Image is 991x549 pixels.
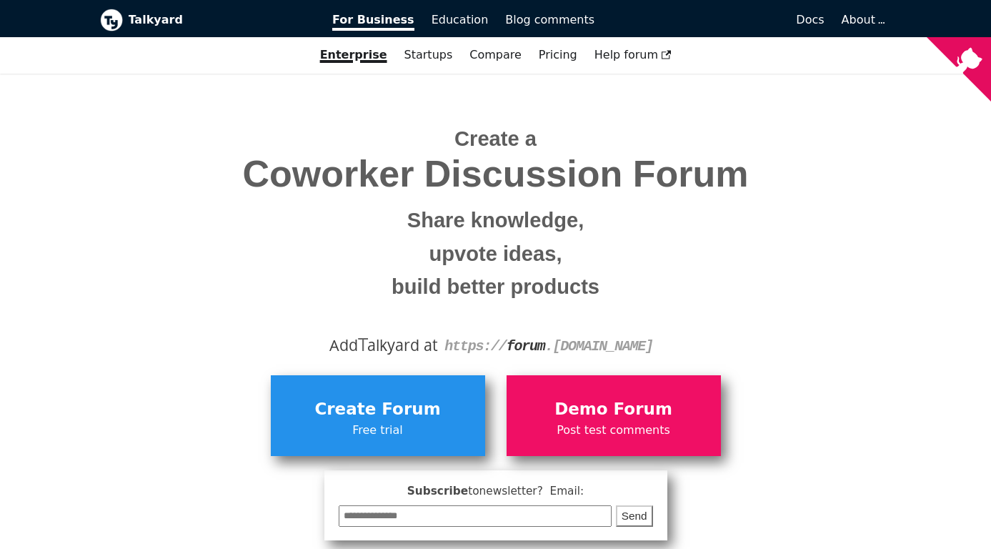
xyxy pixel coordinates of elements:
span: Education [432,13,489,26]
a: For Business [324,8,423,32]
a: Education [423,8,497,32]
span: Free trial [278,421,478,440]
span: Create Forum [278,396,478,423]
span: For Business [332,13,414,31]
a: Demo ForumPost test comments [507,375,721,455]
a: Compare [469,48,522,61]
a: Blog comments [497,8,603,32]
div: Add alkyard at [111,333,881,357]
a: Help forum [586,43,680,67]
span: Subscribe [339,483,653,500]
b: Talkyard [129,11,313,29]
a: Pricing [530,43,586,67]
img: Talkyard logo [100,9,123,31]
a: Enterprise [312,43,396,67]
a: Docs [603,8,833,32]
span: Blog comments [505,13,594,26]
a: Talkyard logoTalkyard [100,9,313,31]
strong: forum [507,338,545,355]
small: build better products [111,270,881,304]
code: https:// . [DOMAIN_NAME] [444,338,653,355]
span: T [358,331,368,357]
span: Help forum [594,48,672,61]
small: Share knowledge, [111,204,881,237]
span: Create a [454,127,537,150]
a: Create ForumFree trial [271,375,485,455]
span: to newsletter ? Email: [468,485,584,498]
span: Coworker Discussion Forum [111,154,881,194]
small: upvote ideas, [111,237,881,271]
a: Startups [396,43,462,67]
span: Docs [796,13,824,26]
span: Demo Forum [514,396,714,423]
span: Post test comments [514,421,714,440]
button: Send [616,505,653,528]
a: About [842,13,883,26]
